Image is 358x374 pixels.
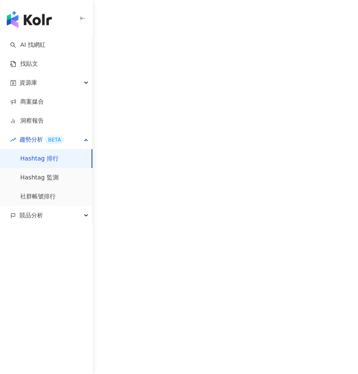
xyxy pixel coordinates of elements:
a: 社群帳號排行 [20,192,56,201]
a: 洞察報告 [10,117,44,125]
span: 資源庫 [19,73,37,92]
span: 競品分析 [19,206,43,225]
a: searchAI 找網紅 [10,41,46,49]
a: 商案媒合 [10,98,44,106]
span: rise [10,137,16,143]
img: logo [7,11,52,28]
div: BETA [45,136,64,144]
a: Hashtag 監測 [20,174,59,182]
a: 找貼文 [10,60,38,68]
span: 趨勢分析 [19,130,64,149]
a: Hashtag 排行 [20,155,59,163]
